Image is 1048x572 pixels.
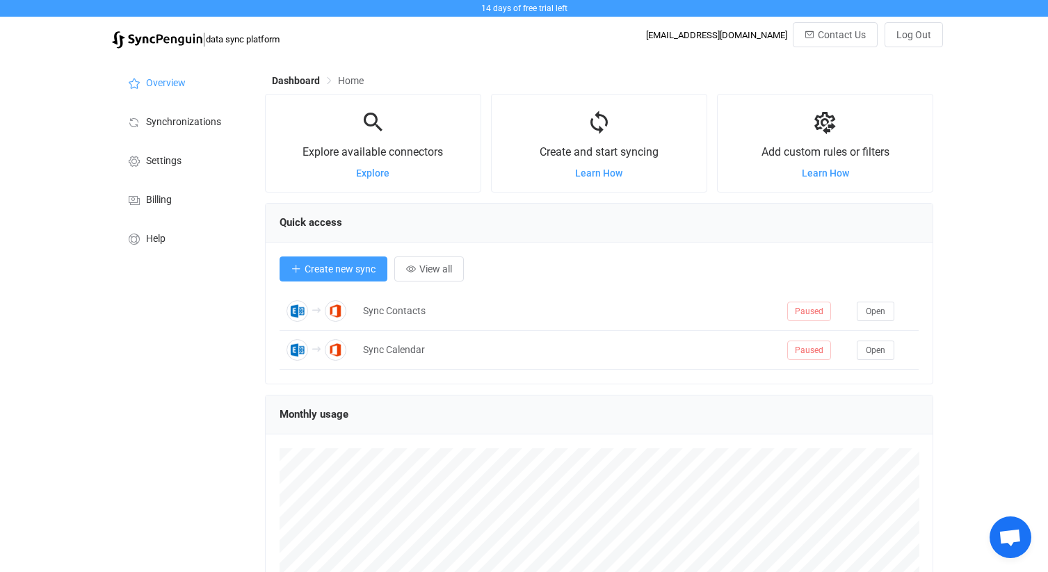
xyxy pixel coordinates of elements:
img: Office 365 Contacts [325,300,346,322]
img: Office 365 Calendar Meetings [325,339,346,361]
span: data sync platform [206,34,280,44]
span: Help [146,234,166,245]
a: Learn How [575,167,622,179]
button: Create new sync [280,256,387,281]
span: Paused [787,341,831,360]
span: Open [866,307,885,316]
span: Settings [146,156,182,167]
div: [EMAIL_ADDRESS][DOMAIN_NAME] [646,30,787,40]
span: | [202,29,206,49]
span: Dashboard [272,75,320,86]
span: Create and start syncing [540,145,659,158]
a: Learn How [802,167,849,179]
span: Billing [146,195,172,206]
span: Overview [146,78,186,89]
a: Open [857,344,894,355]
span: Monthly usage [280,408,348,420]
span: Quick access [280,216,342,229]
a: Overview [112,63,251,101]
button: Open [857,341,894,360]
span: View all [419,263,452,275]
img: Exchange On-Premises Contacts [287,300,308,322]
span: 14 days of free trial left [481,3,567,13]
span: Paused [787,302,831,321]
img: Exchange On-Premises Calendar Meetings [287,339,308,361]
img: syncpenguin.svg [112,31,202,49]
a: Help [112,218,251,257]
a: Settings [112,140,251,179]
div: Sync Contacts [356,303,780,319]
span: Contact Us [818,29,866,40]
div: Breadcrumb [272,76,364,85]
button: View all [394,256,464,281]
span: Synchronizations [146,117,221,128]
button: Contact Us [793,22,878,47]
a: |data sync platform [112,29,280,49]
button: Log Out [885,22,943,47]
span: Log Out [896,29,931,40]
a: Billing [112,179,251,218]
div: Open chat [990,516,1031,558]
a: Explore [356,167,389,179]
button: Open [857,302,894,321]
span: Open [866,345,885,355]
span: Explore available connectors [303,145,443,158]
a: Synchronizations [112,101,251,140]
span: Home [338,75,364,86]
span: Create new sync [305,263,376,275]
span: Add custom rules or filters [761,145,889,158]
div: Sync Calendar [356,342,780,358]
a: Open [857,305,894,316]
